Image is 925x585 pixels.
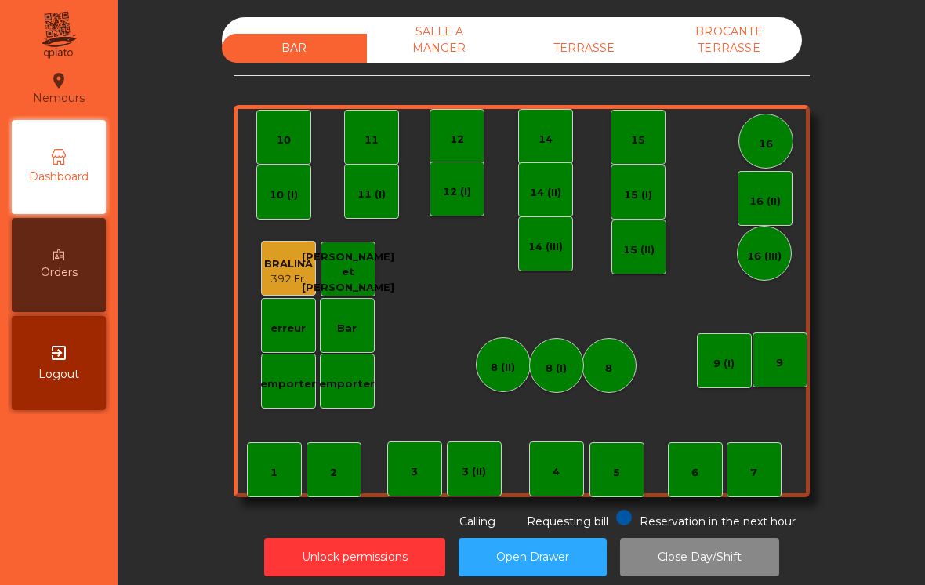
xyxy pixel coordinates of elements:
[365,133,379,148] div: 11
[691,465,698,481] div: 6
[367,17,512,63] div: SALLE A MANGER
[38,366,79,383] span: Logout
[357,187,386,202] div: 11 (I)
[546,361,567,376] div: 8 (I)
[623,242,655,258] div: 15 (II)
[260,376,316,392] div: emporter
[759,136,773,152] div: 16
[49,71,68,90] i: location_on
[613,465,620,481] div: 5
[411,464,418,480] div: 3
[750,465,757,481] div: 7
[459,538,607,576] button: Open Drawer
[270,321,306,336] div: erreur
[539,132,553,147] div: 14
[33,69,85,108] div: Nemours
[527,514,608,529] span: Requesting bill
[49,343,68,362] i: exit_to_app
[277,133,291,148] div: 10
[657,17,802,63] div: BROCANTE TERRASSE
[319,376,375,392] div: emporter
[631,133,645,148] div: 15
[528,239,563,255] div: 14 (III)
[491,360,515,376] div: 8 (II)
[749,194,781,209] div: 16 (II)
[41,264,78,281] span: Orders
[330,465,337,481] div: 2
[462,464,486,480] div: 3 (II)
[620,538,779,576] button: Close Day/Shift
[270,465,277,481] div: 1
[222,34,367,63] div: BAR
[443,184,471,200] div: 12 (I)
[776,355,783,371] div: 9
[264,256,313,272] div: BRALINA
[512,34,657,63] div: TERRASSE
[553,464,560,480] div: 4
[640,514,796,529] span: Reservation in the next hour
[530,185,561,201] div: 14 (II)
[29,169,89,185] span: Dashboard
[337,321,357,336] div: Bar
[747,249,782,264] div: 16 (III)
[302,249,394,296] div: [PERSON_NAME] et [PERSON_NAME]
[459,514,495,529] span: Calling
[270,187,298,203] div: 10 (I)
[264,271,313,287] div: 392 Fr.
[624,187,652,203] div: 15 (I)
[39,8,78,63] img: qpiato
[713,356,735,372] div: 9 (I)
[264,538,445,576] button: Unlock permissions
[605,361,612,376] div: 8
[450,132,464,147] div: 12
